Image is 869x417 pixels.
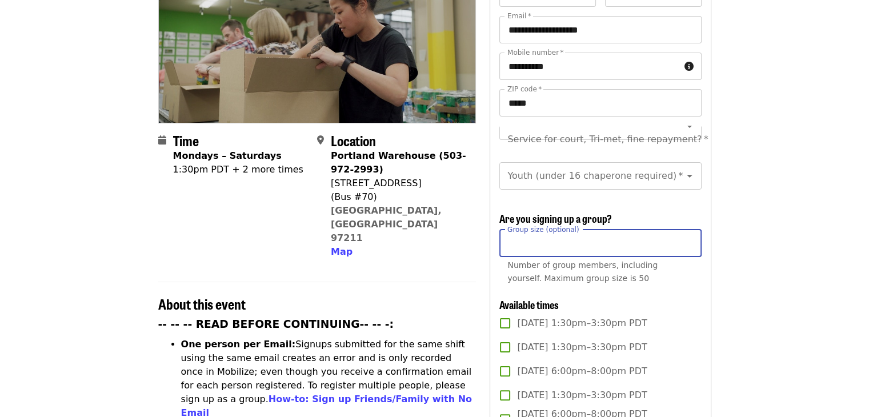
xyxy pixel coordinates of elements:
[499,297,559,312] span: Available times
[173,130,199,150] span: Time
[158,135,166,146] i: calendar icon
[331,177,467,190] div: [STREET_ADDRESS]
[684,61,694,72] i: circle-info icon
[507,13,531,19] label: Email
[517,340,647,354] span: [DATE] 1:30pm–3:30pm PDT
[317,135,324,146] i: map-marker-alt icon
[499,211,612,226] span: Are you signing up a group?
[331,190,467,204] div: (Bus #70)
[517,364,647,378] span: [DATE] 6:00pm–8:00pm PDT
[331,205,442,243] a: [GEOGRAPHIC_DATA], [GEOGRAPHIC_DATA] 97211
[499,89,701,117] input: ZIP code
[507,49,563,56] label: Mobile number
[507,225,579,233] span: Group size (optional)
[499,16,701,43] input: Email
[499,53,679,80] input: Mobile number
[517,388,647,402] span: [DATE] 1:30pm–3:30pm PDT
[507,86,542,93] label: ZIP code
[173,163,303,177] div: 1:30pm PDT + 2 more times
[173,150,282,161] strong: Mondays – Saturdays
[499,230,701,257] input: [object Object]
[331,245,353,259] button: Map
[682,118,698,134] button: Open
[331,246,353,257] span: Map
[181,339,296,350] strong: One person per Email:
[331,130,376,150] span: Location
[517,316,647,330] span: [DATE] 1:30pm–3:30pm PDT
[158,294,246,314] span: About this event
[331,150,466,175] strong: Portland Warehouse (503-972-2993)
[507,260,658,283] span: Number of group members, including yourself. Maximum group size is 50
[682,168,698,184] button: Open
[158,318,394,330] strong: -- -- -- READ BEFORE CONTINUING-- -- -:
